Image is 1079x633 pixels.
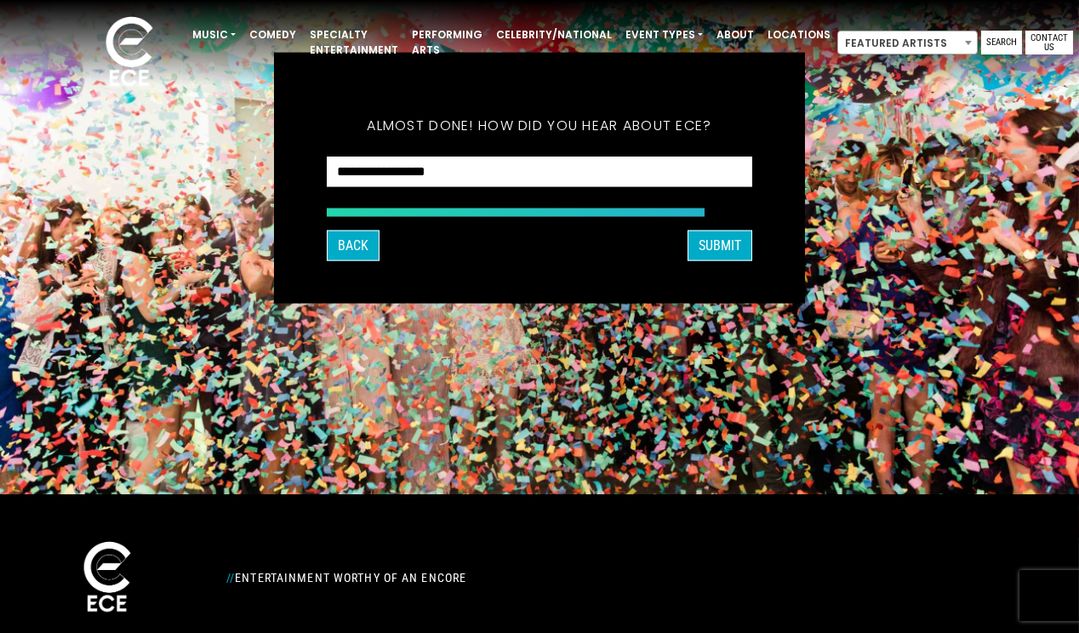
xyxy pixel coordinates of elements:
[243,20,303,49] a: Comedy
[327,230,380,260] button: Back
[216,564,701,591] div: Entertainment Worthy of an Encore
[688,230,752,260] button: SUBMIT
[619,20,710,49] a: Event Types
[405,20,489,65] a: Performing Arts
[1025,31,1073,54] a: Contact Us
[186,20,243,49] a: Music
[761,20,837,49] a: Locations
[710,20,761,49] a: About
[303,20,405,65] a: Specialty Entertainment
[837,31,978,54] span: Featured Artists
[981,31,1022,54] a: Search
[327,157,752,188] select: How did you hear about ECE
[226,571,235,585] span: //
[327,95,752,157] h5: Almost done! How did you hear about ECE?
[838,31,977,55] span: Featured Artists
[489,20,619,49] a: Celebrity/National
[65,537,150,619] img: ece_new_logo_whitev2-1.png
[87,12,172,94] img: ece_new_logo_whitev2-1.png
